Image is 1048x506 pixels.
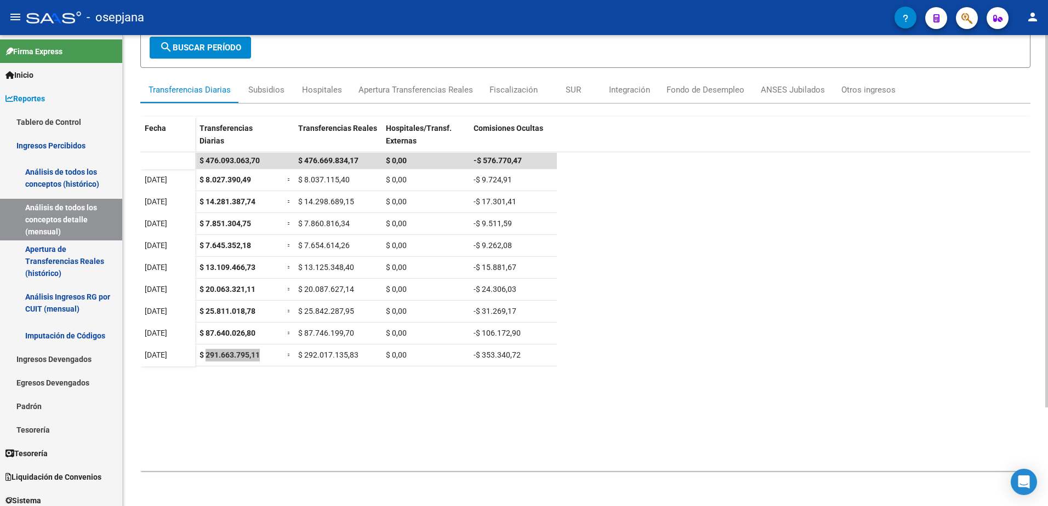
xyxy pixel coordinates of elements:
[149,84,231,96] div: Transferencias Diarias
[145,285,167,294] span: [DATE]
[298,329,354,337] span: $ 87.746.199,70
[298,156,358,165] span: $ 476.669.834,17
[287,329,292,337] span: =
[386,124,452,145] span: Hospitales/Transf. Externas
[87,5,144,30] span: - osepjana
[298,350,358,359] span: $ 292.017.135,83
[469,117,557,163] datatable-header-cell: Comisiones Ocultas
[200,124,253,145] span: Transferencias Diarias
[298,263,354,272] span: $ 13.125.348,40
[474,350,521,359] span: -$ 353.340,72
[386,329,407,337] span: $ 0,00
[5,471,101,483] span: Liquidación de Convenios
[474,156,522,165] span: -$ 576.770,47
[200,241,251,250] span: $ 7.645.352,18
[302,84,342,96] div: Hospitales
[145,263,167,272] span: [DATE]
[298,124,377,133] span: Transferencias Reales
[200,350,260,359] span: $ 291.663.795,11
[761,84,825,96] div: ANSES Jubilados
[145,241,167,250] span: [DATE]
[287,241,292,250] span: =
[200,197,255,206] span: $ 14.281.387,74
[1026,10,1039,24] mat-icon: person
[5,93,45,105] span: Reportes
[145,124,166,133] span: Fecha
[287,263,292,272] span: =
[474,307,516,315] span: -$ 31.269,17
[287,307,292,315] span: =
[386,219,407,228] span: $ 0,00
[474,263,516,272] span: -$ 15.881,67
[474,219,512,228] span: -$ 9.511,59
[566,84,581,96] div: SUR
[200,329,255,337] span: $ 87.640.026,80
[200,219,251,228] span: $ 7.851.304,75
[298,219,350,228] span: $ 7.860.816,34
[386,285,407,294] span: $ 0,00
[145,307,167,315] span: [DATE]
[287,197,292,206] span: =
[609,84,650,96] div: Integración
[287,285,292,294] span: =
[145,175,167,184] span: [DATE]
[145,197,167,206] span: [DATE]
[489,84,538,96] div: Fiscalización
[667,84,744,96] div: Fondo de Desempleo
[200,175,251,184] span: $ 8.027.390,49
[200,263,255,272] span: $ 13.109.466,73
[145,219,167,228] span: [DATE]
[298,197,354,206] span: $ 14.298.689,15
[386,263,407,272] span: $ 0,00
[200,307,255,315] span: $ 25.811.018,78
[298,241,350,250] span: $ 7.654.614,26
[5,69,33,81] span: Inicio
[474,285,516,294] span: -$ 24.306,03
[386,241,407,250] span: $ 0,00
[386,156,407,165] span: $ 0,00
[287,219,292,228] span: =
[145,329,167,337] span: [DATE]
[841,84,896,96] div: Otros ingresos
[474,197,516,206] span: -$ 17.301,41
[200,285,255,294] span: $ 20.063.321,11
[287,175,292,184] span: =
[474,329,521,337] span: -$ 106.172,90
[298,285,354,294] span: $ 20.087.627,14
[294,117,381,163] datatable-header-cell: Transferencias Reales
[298,175,350,184] span: $ 8.037.115,40
[195,117,283,163] datatable-header-cell: Transferencias Diarias
[386,350,407,359] span: $ 0,00
[386,175,407,184] span: $ 0,00
[474,124,543,133] span: Comisiones Ocultas
[145,350,167,359] span: [DATE]
[160,43,241,53] span: Buscar Período
[5,45,62,58] span: Firma Express
[160,41,173,54] mat-icon: search
[5,447,48,459] span: Tesorería
[248,84,284,96] div: Subsidios
[150,37,251,59] button: Buscar Período
[474,241,512,250] span: -$ 9.262,08
[381,117,469,163] datatable-header-cell: Hospitales/Transf. Externas
[474,175,512,184] span: -$ 9.724,91
[358,84,473,96] div: Apertura Transferencias Reales
[298,307,354,315] span: $ 25.842.287,95
[200,156,260,165] span: $ 476.093.063,70
[140,117,195,163] datatable-header-cell: Fecha
[287,350,292,359] span: =
[386,197,407,206] span: $ 0,00
[9,10,22,24] mat-icon: menu
[1011,469,1037,495] div: Open Intercom Messenger
[386,307,407,315] span: $ 0,00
